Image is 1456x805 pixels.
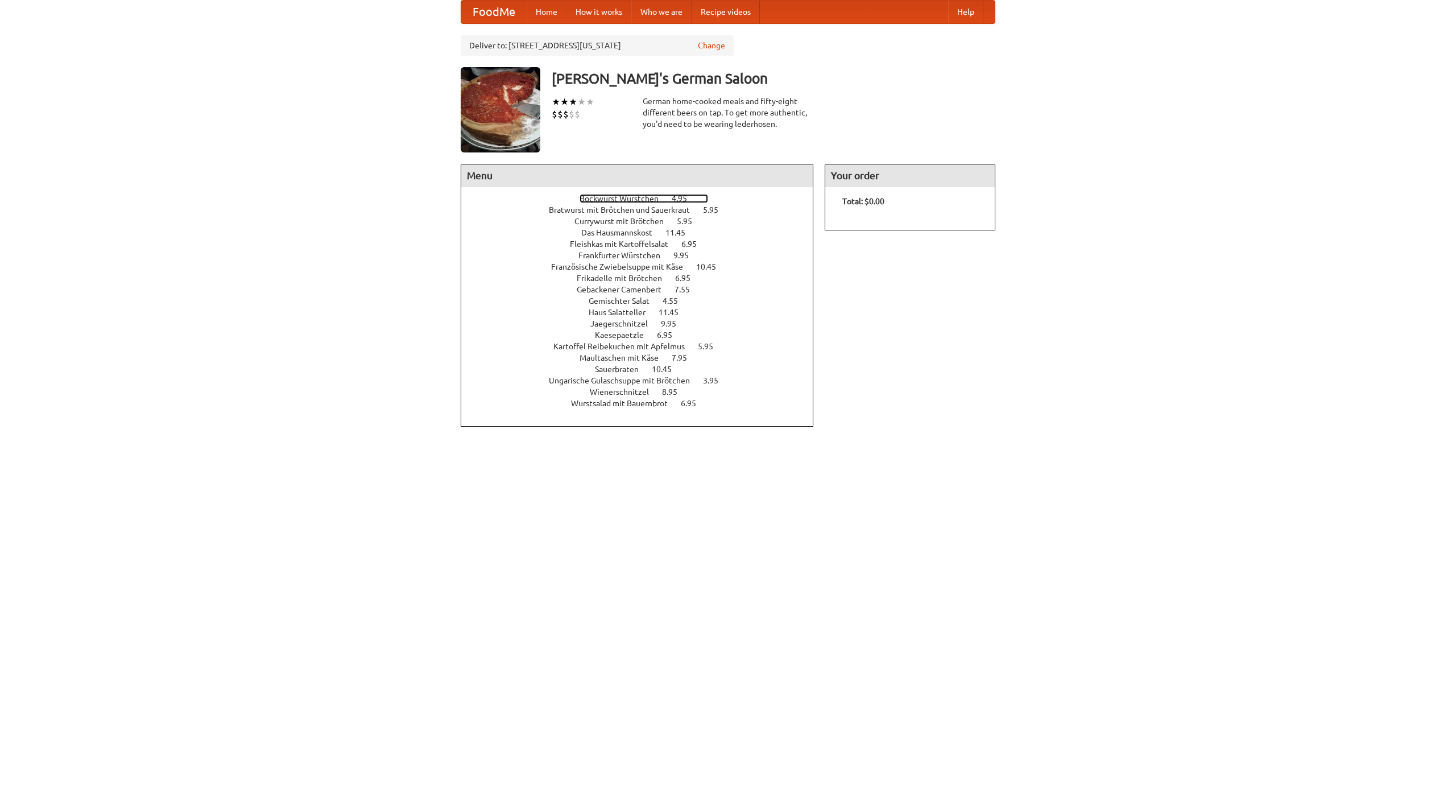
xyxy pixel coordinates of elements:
[577,96,586,108] li: ★
[652,365,683,374] span: 10.45
[643,96,813,130] div: German home-cooked meals and fifty-eight different beers on tap. To get more authentic, you'd nee...
[571,399,717,408] a: Wurstsalad mit Bauernbrot 6.95
[549,205,701,214] span: Bratwurst mit Brötchen und Sauerkraut
[569,96,577,108] li: ★
[703,205,730,214] span: 5.95
[590,387,660,397] span: Wienerschnitzel
[692,1,760,23] a: Recipe videos
[552,108,557,121] li: $
[825,164,995,187] h4: Your order
[577,285,711,294] a: Gebackener Camenbert 7.55
[657,331,684,340] span: 6.95
[590,319,659,328] span: Jaegerschnitzel
[461,35,734,56] div: Deliver to: [STREET_ADDRESS][US_STATE]
[589,308,657,317] span: Haus Salatteller
[577,274,712,283] a: Frikadelle mit Brötchen 6.95
[631,1,692,23] a: Who we are
[842,197,884,206] b: Total: $0.00
[661,319,688,328] span: 9.95
[677,217,704,226] span: 5.95
[574,217,713,226] a: Currywurst mit Brötchen 5.95
[553,342,734,351] a: Kartoffel Reibekuchen mit Apfelmus 5.95
[551,262,694,271] span: Französische Zwiebelsuppe mit Käse
[581,228,706,237] a: Das Hausmannskost 11.45
[549,205,739,214] a: Bratwurst mit Brötchen und Sauerkraut 5.95
[681,399,708,408] span: 6.95
[571,399,679,408] span: Wurstsalad mit Bauernbrot
[577,274,673,283] span: Frikadelle mit Brötchen
[589,308,700,317] a: Haus Salatteller 11.45
[675,274,702,283] span: 6.95
[673,251,700,260] span: 9.95
[580,194,708,203] a: Bockwurst Würstchen 4.95
[566,1,631,23] a: How it works
[586,96,594,108] li: ★
[569,108,574,121] li: $
[589,296,661,306] span: Gemischter Salat
[549,376,739,385] a: Ungarische Gulaschsuppe mit Brötchen 3.95
[461,67,540,152] img: angular.jpg
[659,308,690,317] span: 11.45
[595,331,655,340] span: Kaesepaetzle
[581,228,664,237] span: Das Hausmannskost
[461,1,527,23] a: FoodMe
[672,194,698,203] span: 4.95
[553,342,696,351] span: Kartoffel Reibekuchen mit Apfelmus
[696,262,727,271] span: 10.45
[948,1,983,23] a: Help
[552,96,560,108] li: ★
[580,194,670,203] span: Bockwurst Würstchen
[595,365,693,374] a: Sauerbraten 10.45
[681,240,708,249] span: 6.95
[590,319,697,328] a: Jaegerschnitzel 9.95
[557,108,563,121] li: $
[672,353,698,362] span: 7.95
[589,296,699,306] a: Gemischter Salat 4.55
[560,96,569,108] li: ★
[675,285,701,294] span: 7.55
[549,376,701,385] span: Ungarische Gulaschsuppe mit Brötchen
[595,365,650,374] span: Sauerbraten
[580,353,708,362] a: Maultaschen mit Käse 7.95
[574,217,675,226] span: Currywurst mit Brötchen
[698,342,725,351] span: 5.95
[580,353,670,362] span: Maultaschen mit Käse
[578,251,710,260] a: Frankfurter Würstchen 9.95
[552,67,995,90] h3: [PERSON_NAME]'s German Saloon
[563,108,569,121] li: $
[578,251,672,260] span: Frankfurter Würstchen
[698,40,725,51] a: Change
[551,262,737,271] a: Französische Zwiebelsuppe mit Käse 10.45
[663,296,689,306] span: 4.55
[577,285,673,294] span: Gebackener Camenbert
[662,387,689,397] span: 8.95
[574,108,580,121] li: $
[570,240,680,249] span: Fleishkas mit Kartoffelsalat
[461,164,813,187] h4: Menu
[665,228,697,237] span: 11.45
[527,1,566,23] a: Home
[590,387,698,397] a: Wienerschnitzel 8.95
[703,376,730,385] span: 3.95
[595,331,693,340] a: Kaesepaetzle 6.95
[570,240,718,249] a: Fleishkas mit Kartoffelsalat 6.95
